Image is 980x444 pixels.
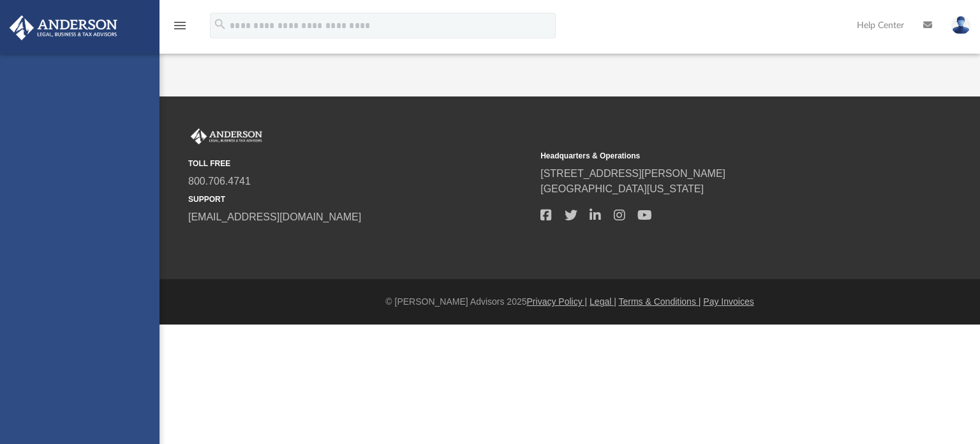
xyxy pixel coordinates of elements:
a: Pay Invoices [703,296,754,307]
a: menu [172,24,188,33]
a: Legal | [590,296,616,307]
img: Anderson Advisors Platinum Portal [6,15,121,40]
img: Anderson Advisors Platinum Portal [188,128,265,145]
a: [STREET_ADDRESS][PERSON_NAME] [540,168,725,179]
div: © [PERSON_NAME] Advisors 2025 [160,295,980,309]
i: search [213,17,227,31]
a: Terms & Conditions | [619,296,701,307]
a: [GEOGRAPHIC_DATA][US_STATE] [540,183,704,194]
a: [EMAIL_ADDRESS][DOMAIN_NAME] [188,211,361,222]
a: 800.706.4741 [188,176,251,187]
a: Privacy Policy | [527,296,588,307]
small: Headquarters & Operations [540,150,884,162]
small: SUPPORT [188,194,531,205]
small: TOLL FREE [188,158,531,169]
img: User Pic [951,16,970,34]
i: menu [172,18,188,33]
